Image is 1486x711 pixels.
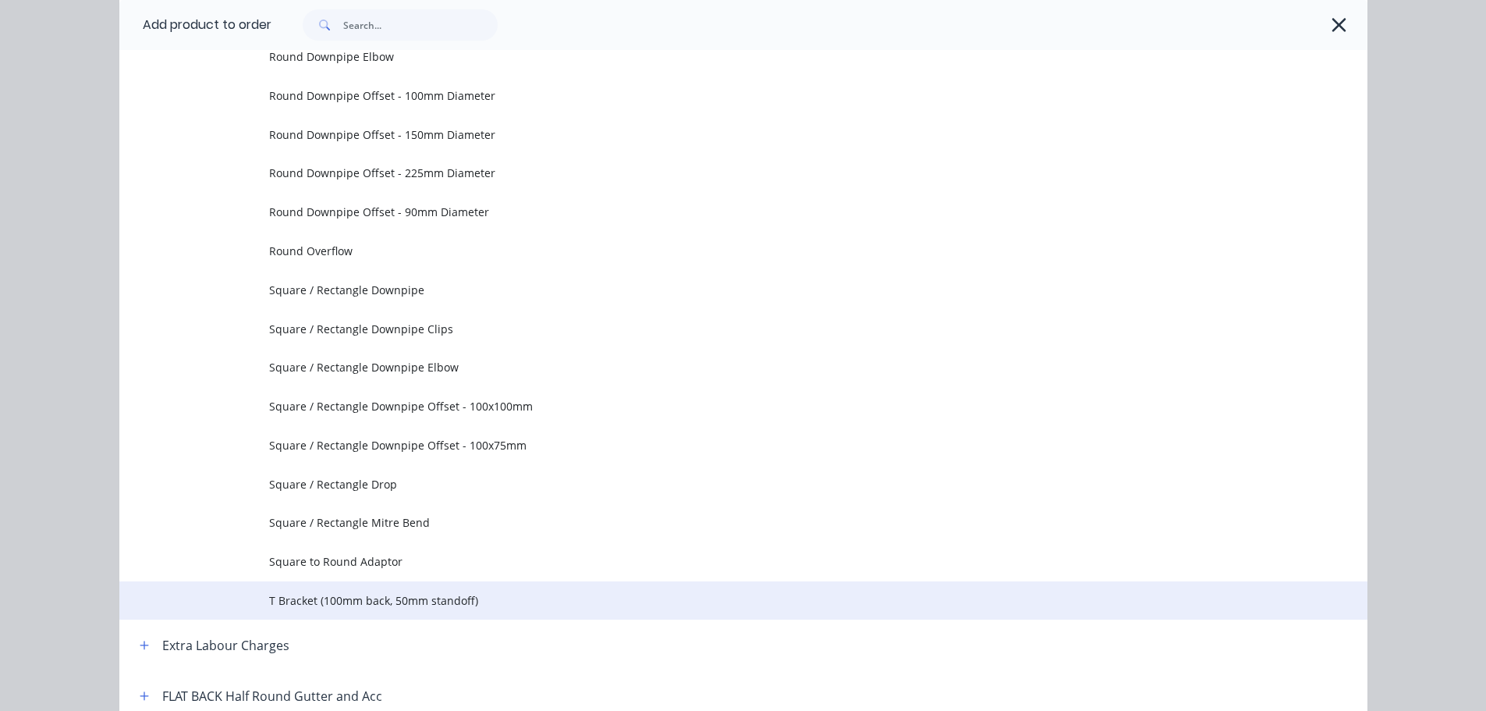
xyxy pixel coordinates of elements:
span: T Bracket (100mm back, 50mm standoff) [269,592,1147,609]
span: Square / Rectangle Downpipe Offset - 100x75mm [269,437,1147,453]
span: Square / Rectangle Downpipe Elbow [269,359,1147,375]
span: Square / Rectangle Downpipe Offset - 100x100mm [269,398,1147,414]
span: Square / Rectangle Drop [269,476,1147,492]
input: Search... [343,9,498,41]
span: Round Overflow [269,243,1147,259]
span: Round Downpipe Offset - 150mm Diameter [269,126,1147,143]
span: Round Downpipe Offset - 100mm Diameter [269,87,1147,104]
span: Round Downpipe Elbow [269,48,1147,65]
div: Extra Labour Charges [162,636,289,655]
span: Square / Rectangle Downpipe [269,282,1147,298]
span: Square / Rectangle Mitre Bend [269,514,1147,531]
div: FLAT BACK Half Round Gutter and Acc [162,687,382,706]
span: Square / Rectangle Downpipe Clips [269,321,1147,337]
span: Square to Round Adaptor [269,553,1147,570]
span: Round Downpipe Offset - 90mm Diameter [269,204,1147,220]
span: Round Downpipe Offset - 225mm Diameter [269,165,1147,181]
